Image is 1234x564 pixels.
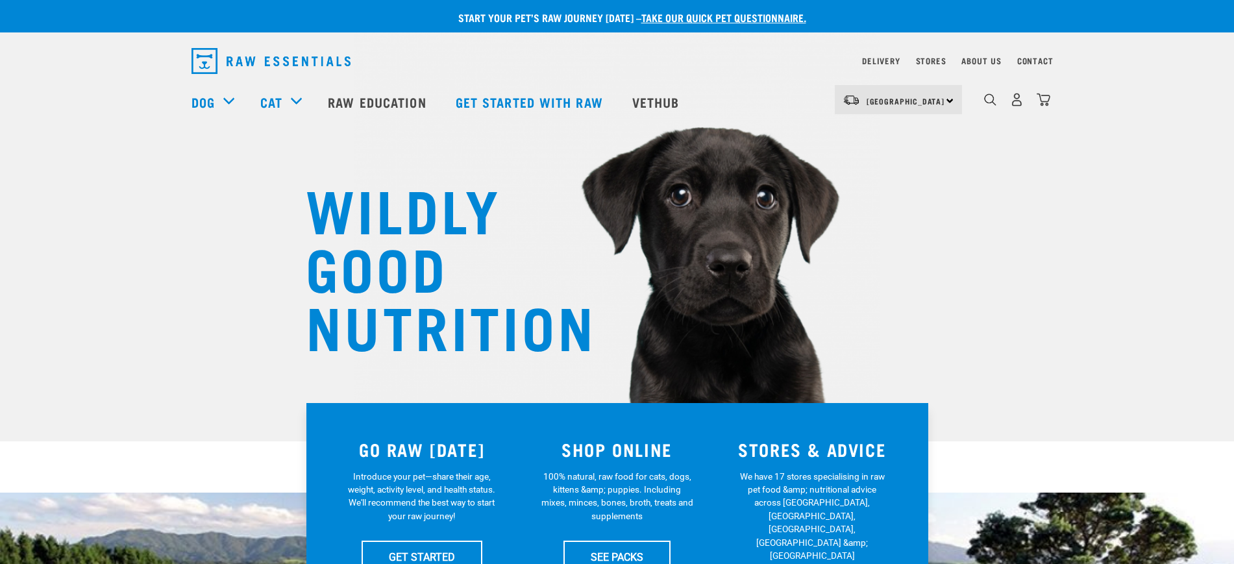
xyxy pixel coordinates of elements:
a: Contact [1017,58,1054,63]
h3: SHOP ONLINE [527,439,707,460]
h3: GO RAW [DATE] [332,439,512,460]
img: home-icon@2x.png [1037,93,1050,106]
p: 100% natural, raw food for cats, dogs, kittens &amp; puppies. Including mixes, minces, bones, bro... [541,470,693,523]
p: We have 17 stores specialising in raw pet food &amp; nutritional advice across [GEOGRAPHIC_DATA],... [736,470,889,563]
a: Stores [916,58,946,63]
a: Raw Education [315,76,442,128]
a: Dog [191,92,215,112]
a: Vethub [619,76,696,128]
img: Raw Essentials Logo [191,48,351,74]
img: home-icon-1@2x.png [984,93,996,106]
a: Cat [260,92,282,112]
a: Get started with Raw [443,76,619,128]
h3: STORES & ADVICE [722,439,902,460]
a: Delivery [862,58,900,63]
h1: WILDLY GOOD NUTRITION [306,178,565,354]
p: Introduce your pet—share their age, weight, activity level, and health status. We'll recommend th... [345,470,498,523]
nav: dropdown navigation [181,43,1054,79]
a: About Us [961,58,1001,63]
img: van-moving.png [843,94,860,106]
img: user.png [1010,93,1024,106]
a: take our quick pet questionnaire. [641,14,806,20]
span: [GEOGRAPHIC_DATA] [867,99,945,103]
